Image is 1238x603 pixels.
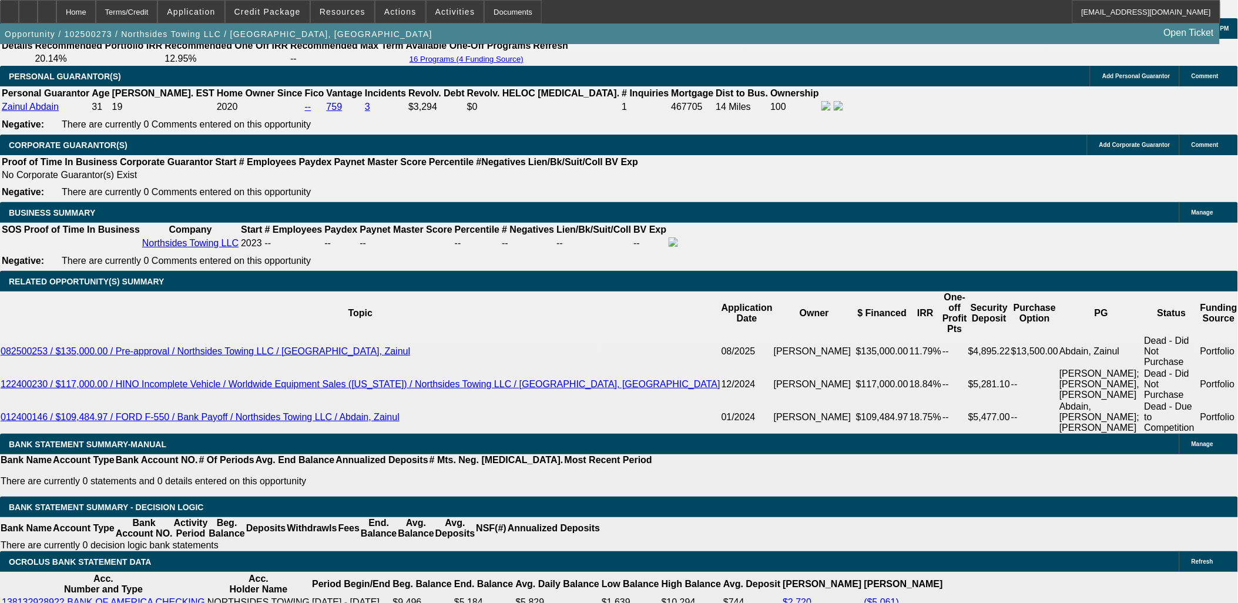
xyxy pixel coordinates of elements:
b: Vantage [327,88,363,98]
td: 11.79% [909,335,942,368]
th: Beg. Balance [392,573,452,595]
th: [PERSON_NAME] [782,573,862,595]
b: # Negatives [502,225,554,235]
td: -- [1011,368,1059,401]
b: Paynet Master Score [360,225,452,235]
b: Start [215,157,236,167]
td: -- [633,237,667,250]
span: -- [265,238,271,248]
span: Comment [1192,73,1219,79]
img: facebook-icon.png [669,237,678,247]
button: Credit Package [226,1,310,23]
td: -- [556,237,632,250]
span: Manage [1192,441,1213,447]
a: 759 [327,102,343,112]
div: -- [455,238,499,249]
span: 2020 [217,102,238,112]
td: [PERSON_NAME] [773,335,855,368]
td: $109,484.97 [855,401,909,434]
b: Percentile [455,225,499,235]
td: Dead - Did Not Purchase [1144,335,1200,368]
th: Status [1144,292,1200,335]
b: # Inquiries [622,88,669,98]
th: Avg. End Balance [255,454,335,466]
th: Available One-Off Programs [405,40,532,52]
th: Avg. Deposit [723,573,781,595]
div: -- [502,238,554,249]
span: PERSONAL GUARANTOR(S) [9,72,121,81]
td: Dead - Did Not Purchase [1144,368,1200,401]
th: Refresh [533,40,569,52]
td: [PERSON_NAME] [773,401,855,434]
b: Home Owner Since [217,88,303,98]
b: Paynet Master Score [334,157,427,167]
b: Lien/Bk/Suit/Coll [528,157,603,167]
a: 012400146 / $109,484.97 / FORD F-550 / Bank Payoff / Northsides Towing LLC / Abdain, Zainul [1,412,400,422]
th: IRR [909,292,942,335]
td: Portfolio [1200,335,1238,368]
b: Mortgage [672,88,714,98]
span: Refresh [1192,558,1213,565]
b: Fico [305,88,324,98]
a: 082500253 / $135,000.00 / Pre-approval / Northsides Towing LLC / [GEOGRAPHIC_DATA], Zainul [1,346,410,356]
td: Abdain, [PERSON_NAME]; [PERSON_NAME] [1059,401,1143,434]
b: # Employees [265,225,323,235]
th: Deposits [246,517,287,540]
b: Dist to Bus. [716,88,769,98]
span: Bank Statement Summary - Decision Logic [9,503,204,512]
th: Owner [773,292,855,335]
th: $ Financed [855,292,909,335]
td: $135,000.00 [855,335,909,368]
button: Resources [311,1,374,23]
td: 01/2024 [721,401,773,434]
b: Age [92,88,109,98]
b: [PERSON_NAME]. EST [112,88,214,98]
b: Paydex [299,157,332,167]
b: Negative: [2,119,44,129]
th: End. Balance [454,573,514,595]
b: Revolv. HELOC [MEDICAL_DATA]. [467,88,620,98]
td: 100 [770,101,820,113]
th: # Of Periods [199,454,255,466]
th: End. Balance [360,517,397,540]
b: #Negatives [477,157,526,167]
a: Northsides Towing LLC [142,238,239,248]
button: Actions [375,1,425,23]
b: Personal Guarantor [2,88,89,98]
b: BV Exp [633,225,666,235]
th: Bank Account NO. [115,454,199,466]
th: Fees [338,517,360,540]
th: Activity Period [173,517,209,540]
th: Acc. Number and Type [1,573,206,595]
td: 1 [621,101,669,113]
th: Avg. Daily Balance [515,573,600,595]
span: Add Corporate Guarantor [1099,142,1170,148]
b: Negative: [2,256,44,266]
td: 31 [91,101,110,113]
th: PG [1059,292,1143,335]
span: There are currently 0 Comments entered on this opportunity [62,119,311,129]
span: Activities [435,7,475,16]
span: Credit Package [234,7,301,16]
td: $5,477.00 [968,401,1011,434]
td: $117,000.00 [855,368,909,401]
td: Abdain, Zainul [1059,335,1143,368]
td: 18.84% [909,368,942,401]
td: -- [942,335,968,368]
th: Proof of Time In Business [1,156,118,168]
span: Resources [320,7,365,16]
b: Percentile [429,157,474,167]
td: Dead - Due to Competition [1144,401,1200,434]
td: 14 Miles [716,101,769,113]
b: # Employees [239,157,297,167]
b: Lien/Bk/Suit/Coll [556,225,631,235]
td: [PERSON_NAME]; [PERSON_NAME], [PERSON_NAME] [1059,368,1143,401]
td: 20.14% [34,53,163,65]
td: $4,895.22 [968,335,1011,368]
th: Funding Source [1200,292,1238,335]
a: Zainul Abdain [2,102,59,112]
td: $3,294 [408,101,465,113]
td: -- [324,237,358,250]
th: Withdrawls [286,517,337,540]
button: Application [158,1,224,23]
